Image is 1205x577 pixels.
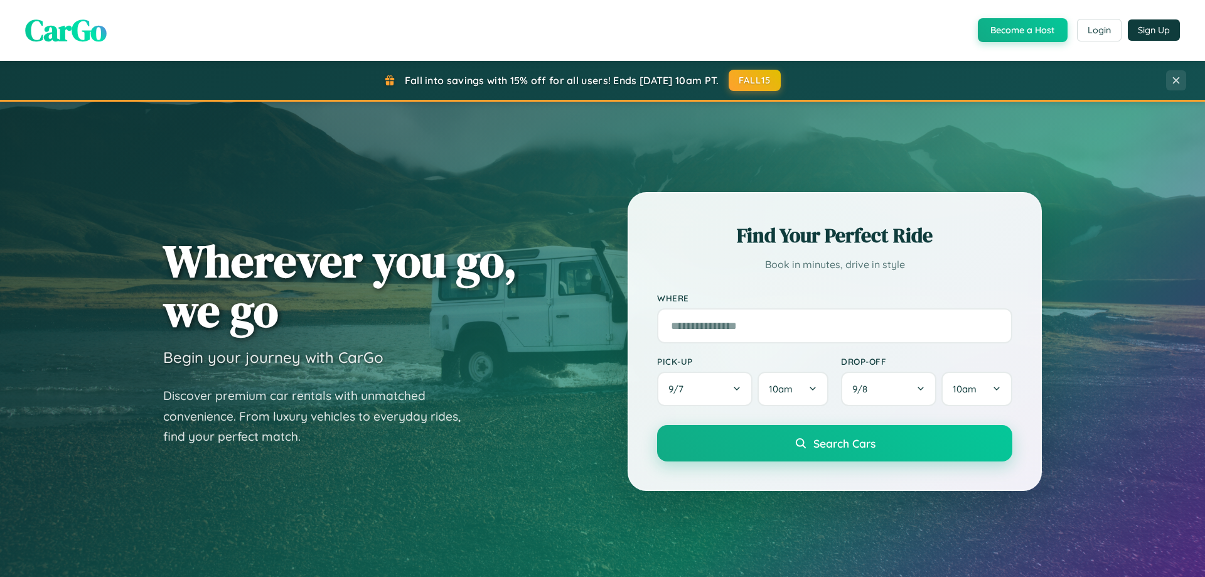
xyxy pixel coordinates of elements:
[841,372,936,406] button: 9/8
[405,74,719,87] span: Fall into savings with 15% off for all users! Ends [DATE] 10am PT.
[953,383,977,395] span: 10am
[163,386,477,447] p: Discover premium car rentals with unmatched convenience. From luxury vehicles to everyday rides, ...
[1128,19,1180,41] button: Sign Up
[852,383,874,395] span: 9 / 8
[729,70,781,91] button: FALL15
[163,236,517,335] h1: Wherever you go, we go
[941,372,1012,406] button: 10am
[813,436,876,450] span: Search Cars
[978,18,1068,42] button: Become a Host
[657,356,828,367] label: Pick-up
[841,356,1012,367] label: Drop-off
[657,425,1012,461] button: Search Cars
[668,383,690,395] span: 9 / 7
[758,372,828,406] button: 10am
[25,9,107,51] span: CarGo
[657,256,1012,274] p: Book in minutes, drive in style
[769,383,793,395] span: 10am
[1077,19,1122,41] button: Login
[163,348,383,367] h3: Begin your journey with CarGo
[657,222,1012,249] h2: Find Your Perfect Ride
[657,293,1012,303] label: Where
[657,372,752,406] button: 9/7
